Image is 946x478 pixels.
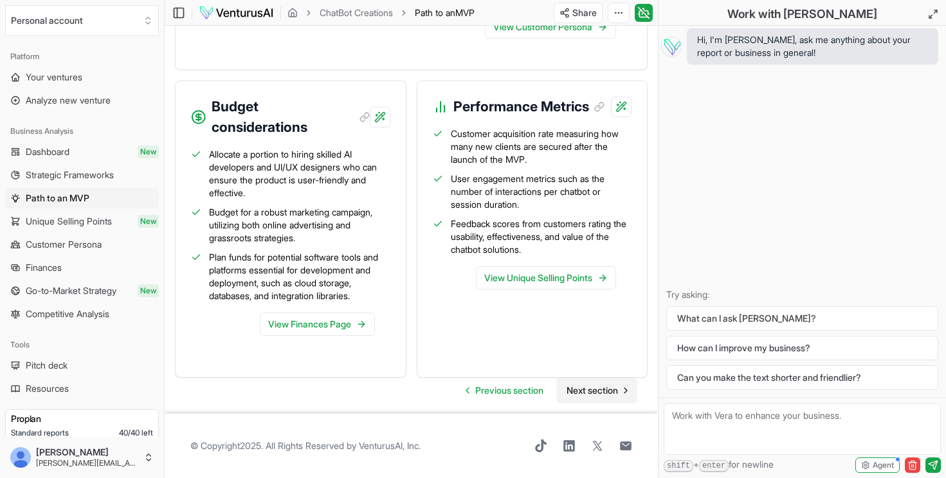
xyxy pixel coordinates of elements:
[697,33,928,59] span: Hi, I'm [PERSON_NAME], ask me anything about your report or business in general!
[36,458,138,468] span: [PERSON_NAME][EMAIL_ADDRESS][DOMAIN_NAME]
[456,378,554,403] a: Go to previous page
[26,94,111,107] span: Analyze new venture
[5,280,159,301] a: Go-to-Market StrategyNew
[5,234,159,255] a: Customer Persona
[855,457,900,473] button: Agent
[666,306,938,331] button: What can I ask [PERSON_NAME]?
[666,288,938,301] p: Try asking:
[5,188,159,208] a: Path to an MVP
[287,6,475,19] nav: breadcrumb
[26,192,89,205] span: Path to an MVP
[138,145,159,158] span: New
[26,382,69,395] span: Resources
[664,460,693,472] kbd: shift
[5,211,159,232] a: Unique Selling PointsNew
[664,458,774,472] span: + for newline
[5,121,159,142] div: Business Analysis
[209,206,390,244] span: Budget for a robust marketing campaign, utilizing both online advertising and grassroots strategies.
[873,460,894,470] span: Agent
[359,440,419,451] a: VenturusAI, Inc
[209,148,390,199] span: Allocate a portion to hiring skilled AI developers and UI/UX designers who can ensure the product...
[26,359,68,372] span: Pitch deck
[36,446,138,458] span: [PERSON_NAME]
[666,336,938,360] button: How can I improve my business?
[26,145,69,158] span: Dashboard
[26,215,112,228] span: Unique Selling Points
[5,335,159,355] div: Tools
[5,442,159,473] button: [PERSON_NAME][PERSON_NAME][EMAIL_ADDRESS][DOMAIN_NAME]
[5,67,159,87] a: Your ventures
[5,257,159,278] a: Finances
[260,313,375,336] a: View Finances Page
[554,3,603,23] button: Share
[475,384,543,397] span: Previous section
[26,169,114,181] span: Strategic Frameworks
[415,6,475,19] span: Path to anMVP
[556,378,637,403] a: Go to next page
[456,378,637,403] nav: pagination
[5,304,159,324] a: Competitive Analysis
[11,412,153,425] h3: Pro plan
[485,15,616,39] a: View Customer Persona
[572,6,597,19] span: Share
[5,355,159,376] a: Pitch deck
[5,165,159,185] a: Strategic Frameworks
[567,384,618,397] span: Next section
[451,127,632,166] span: Customer acquisition rate measuring how many new clients are secured after the launch of the MVP.
[453,97,605,117] h3: Performance Metrics
[5,378,159,399] a: Resources
[451,172,632,211] span: User engagement metrics such as the number of interactions per chatbot or session duration.
[661,36,682,57] img: Vera
[26,284,116,297] span: Go-to-Market Strategy
[5,90,159,111] a: Analyze new venture
[212,97,370,138] h3: Budget considerations
[199,5,274,21] img: logo
[26,238,102,251] span: Customer Persona
[11,428,69,438] span: Standard reports
[5,5,159,36] button: Select an organization
[138,284,159,297] span: New
[727,5,877,23] h2: Work with [PERSON_NAME]
[5,46,159,67] div: Platform
[415,7,455,18] span: Path to an
[476,266,616,290] a: View Unique Selling Points
[10,447,31,468] img: ALV-UjXvN3HerbRggDtpZ87bMHcKvMUQLa2HNlqkOk4p9ca0gHJT-d2VZJWOxK-KuOFtMXfB7Ll_37aiw1C1dxwVLheYXVRyM...
[451,217,632,256] span: Feedback scores from customers rating the usability, effectiveness, and value of the chatbot solu...
[209,251,390,302] span: Plan funds for potential software tools and platforms essential for development and deployment, s...
[26,71,82,84] span: Your ventures
[5,142,159,162] a: DashboardNew
[138,215,159,228] span: New
[26,308,109,320] span: Competitive Analysis
[699,460,729,472] kbd: enter
[666,365,938,390] button: Can you make the text shorter and friendlier?
[119,428,153,438] span: 40 / 40 left
[190,439,421,452] span: © Copyright 2025 . All Rights Reserved by .
[320,6,393,19] a: ChatBot Creations
[26,261,62,274] span: Finances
